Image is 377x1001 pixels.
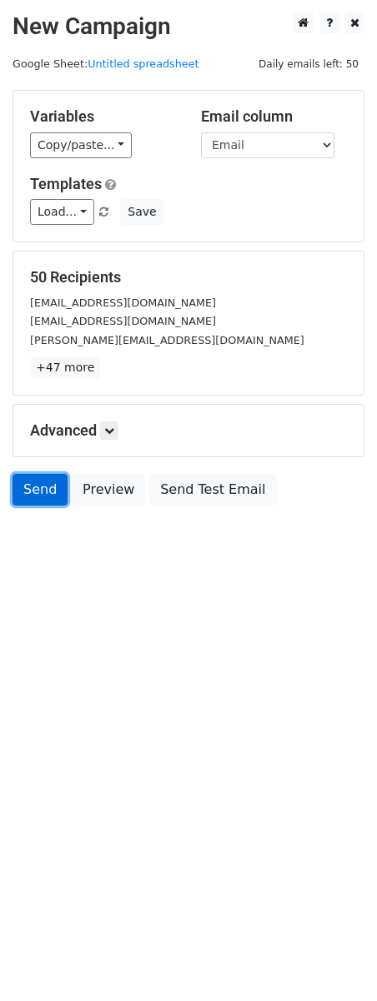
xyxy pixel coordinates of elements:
a: Copy/paste... [30,132,132,158]
iframe: Chat Widget [294,921,377,1001]
small: Google Sheet: [13,57,199,70]
a: Preview [72,474,145,505]
a: Send Test Email [149,474,276,505]
small: [EMAIL_ADDRESS][DOMAIN_NAME] [30,296,216,309]
a: Untitled spreadsheet [88,57,199,70]
small: [PERSON_NAME][EMAIL_ADDRESS][DOMAIN_NAME] [30,334,304,346]
a: Daily emails left: 50 [253,57,364,70]
a: +47 more [30,357,100,378]
span: Daily emails left: 50 [253,55,364,73]
h5: Email column [201,107,347,126]
button: Save [120,199,163,225]
h5: Variables [30,107,176,126]
h2: New Campaign [13,12,364,41]
a: Load... [30,199,94,225]
h5: Advanced [30,421,347,440]
small: [EMAIL_ADDRESS][DOMAIN_NAME] [30,315,216,327]
a: Send [13,474,68,505]
h5: 50 Recipients [30,268,347,286]
a: Templates [30,175,102,192]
